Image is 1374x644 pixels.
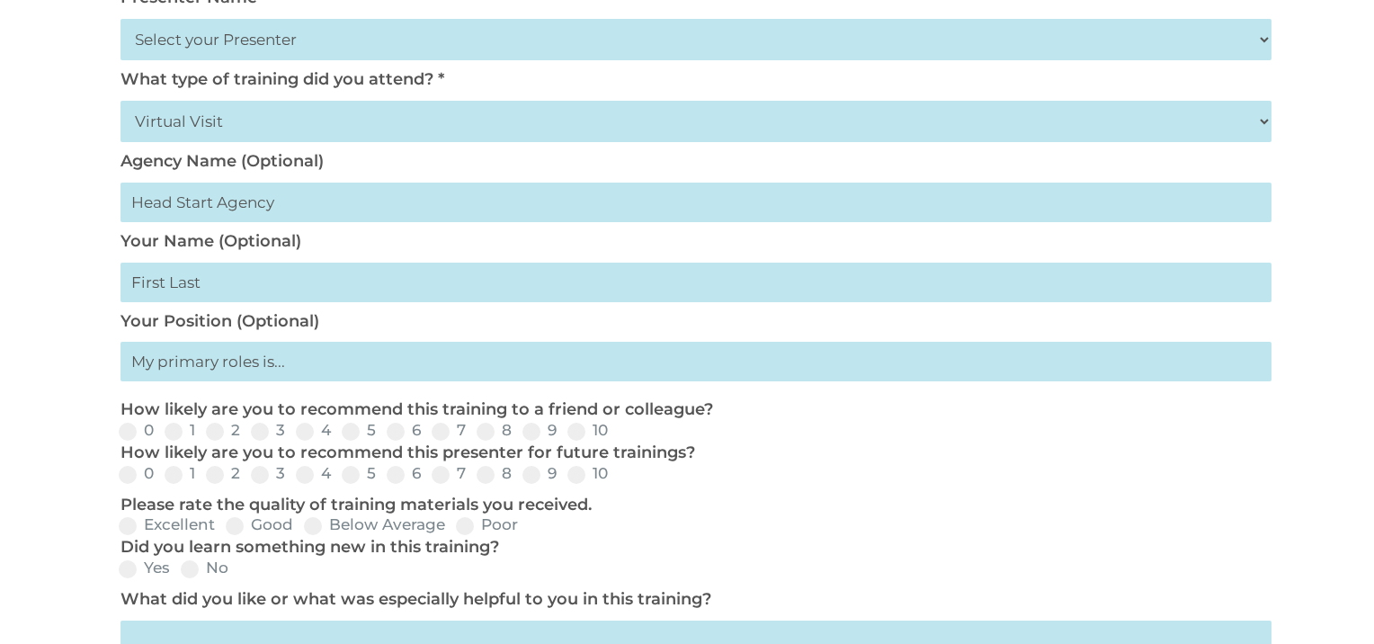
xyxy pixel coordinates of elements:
[251,466,285,481] label: 3
[296,466,331,481] label: 4
[120,151,324,171] label: Agency Name (Optional)
[120,263,1271,302] input: First Last
[165,466,195,481] label: 1
[181,560,228,576] label: No
[432,466,466,481] label: 7
[119,466,154,481] label: 0
[120,183,1271,222] input: Head Start Agency
[120,495,1262,516] p: Please rate the quality of training materials you received.
[296,423,331,438] label: 4
[120,311,319,331] label: Your Position (Optional)
[387,423,421,438] label: 6
[165,423,195,438] label: 1
[477,423,512,438] label: 8
[119,560,170,576] label: Yes
[120,69,444,89] label: What type of training did you attend? *
[120,399,1262,421] p: How likely are you to recommend this training to a friend or colleague?
[567,466,608,481] label: 10
[120,589,711,609] label: What did you like or what was especially helpful to you in this training?
[119,517,215,532] label: Excellent
[522,423,557,438] label: 9
[477,466,512,481] label: 8
[522,466,557,481] label: 9
[120,342,1271,381] input: My primary roles is...
[456,517,518,532] label: Poor
[120,537,1262,559] p: Did you learn something new in this training?
[251,423,285,438] label: 3
[206,466,240,481] label: 2
[304,517,445,532] label: Below Average
[119,423,154,438] label: 0
[226,517,293,532] label: Good
[206,423,240,438] label: 2
[342,423,376,438] label: 5
[120,443,1262,464] p: How likely are you to recommend this presenter for future trainings?
[387,466,421,481] label: 6
[567,423,608,438] label: 10
[342,466,376,481] label: 5
[120,231,301,251] label: Your Name (Optional)
[432,423,466,438] label: 7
